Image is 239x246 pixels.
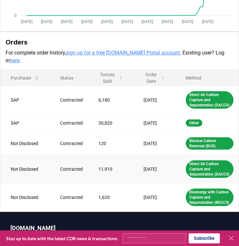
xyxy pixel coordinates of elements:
tspan: 0 [14,13,17,18]
div: Other [186,119,202,127]
div: Contracted [60,166,83,172]
p: Method [181,75,233,81]
td: 6,180 [88,86,133,114]
tspan: [DATE] [61,19,72,24]
div: Contracted [60,120,83,126]
button: Tonnes Sold [93,71,128,84]
p: Status [55,75,83,81]
p: For complete order history, . Existing user? Log in . [6,49,233,65]
td: SAP [0,86,50,114]
tspan: [DATE] [162,19,173,24]
td: Not Disclosed [0,132,50,155]
tspan: [DATE] [202,19,213,24]
tspan: [DATE] [21,19,32,24]
div: Contracted [60,140,83,147]
td: 120 [88,132,133,155]
td: [DATE] [133,155,175,183]
tspan: [DATE] [121,19,133,24]
div: Biochar Carbon Removal (BCR) [186,137,233,150]
div: Contracted [60,194,83,201]
tspan: [DATE] [101,19,113,24]
td: [DATE] [133,86,175,114]
div: Direct Air Carbon Capture and Sequestration (DACCS) [186,160,233,178]
tspan: [DATE] [182,19,193,24]
div: Direct Air Carbon Capture and Sequestration (DACCS) [186,91,233,109]
td: 1,620 [88,183,133,211]
div: Bioenergy with Carbon Capture and Sequestration (BECCS) [186,189,233,206]
button: Order Date [138,71,170,84]
td: SAP [0,114,50,132]
p: [DOMAIN_NAME] [10,224,229,233]
td: Not Disclosed [0,183,50,211]
td: [DATE] [133,114,175,132]
h3: Orders [6,37,233,47]
td: Not Disclosed [0,155,50,183]
td: [DATE] [133,183,175,211]
td: 11,910 [88,155,133,183]
tspan: [DATE] [41,19,52,24]
tspan: [DATE] [142,19,153,24]
div: Contracted [60,97,83,103]
tspan: [DATE] [81,19,93,24]
a: sign up for a free [DOMAIN_NAME] Portal account [66,50,180,56]
button: Purchaser [6,71,44,84]
td: [DATE] [133,132,175,155]
a: here [10,57,19,64]
td: 30,820 [88,114,133,132]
